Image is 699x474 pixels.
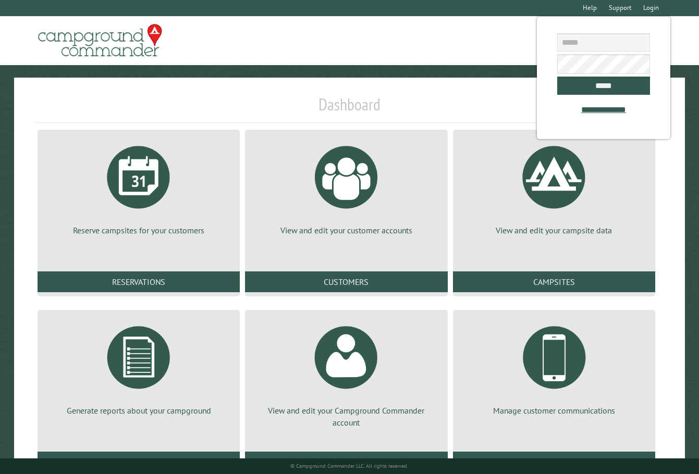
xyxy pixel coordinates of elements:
[50,138,227,236] a: Reserve campsites for your customers
[257,405,435,428] p: View and edit your Campground Commander account
[38,452,240,472] a: Reports
[35,94,664,123] h1: Dashboard
[257,138,435,236] a: View and edit your customer accounts
[465,405,643,416] p: Manage customer communications
[50,405,227,416] p: Generate reports about your campground
[290,463,408,469] small: © Campground Commander LLC. All rights reserved.
[38,271,240,292] a: Reservations
[465,138,643,236] a: View and edit your campsite data
[245,271,447,292] a: Customers
[465,318,643,416] a: Manage customer communications
[50,318,227,416] a: Generate reports about your campground
[245,452,447,472] a: Account
[257,224,435,236] p: View and edit your customer accounts
[35,20,165,61] img: Campground Commander
[50,224,227,236] p: Reserve campsites for your customers
[453,452,655,472] a: Communications
[257,318,435,428] a: View and edit your Campground Commander account
[453,271,655,292] a: Campsites
[465,224,643,236] p: View and edit your campsite data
